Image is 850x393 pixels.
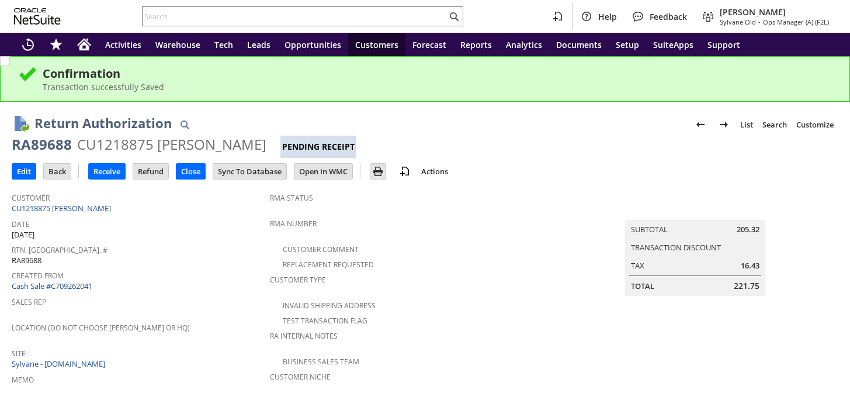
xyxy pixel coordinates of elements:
a: Warehouse [148,33,207,56]
img: Print [371,164,385,178]
a: Opportunities [277,33,348,56]
span: [DATE] [12,229,34,240]
a: Created From [12,271,64,281]
a: Transaction Discount [631,242,721,253]
a: Documents [549,33,609,56]
svg: Home [77,37,91,51]
a: Test Transaction Flag [283,316,367,326]
img: Previous [693,118,707,132]
span: RA89688 [12,255,41,266]
span: Documents [556,39,602,50]
span: Leads [247,39,270,50]
input: Back [44,164,71,179]
a: Cash Sale #C709262041 [12,281,92,291]
a: Customize [792,115,838,134]
a: Sylvane - [DOMAIN_NAME] [12,358,108,369]
a: Customer Comment [283,244,359,254]
a: CU1218875 [PERSON_NAME] [12,203,114,213]
span: Analytics [506,39,542,50]
span: SuiteApps [653,39,693,50]
img: add-record.svg [398,164,412,178]
span: Customers [355,39,398,50]
a: Tax [631,260,644,271]
span: 205.32 [737,224,759,235]
a: Rtn. [GEOGRAPHIC_DATA]. # [12,245,107,255]
a: Recent Records [14,33,42,56]
input: Refund [133,164,168,179]
caption: Summary [625,201,765,220]
span: 221.75 [734,280,759,292]
a: Replacement Requested [283,260,374,270]
div: Pending Receipt [280,136,356,158]
a: Leads [240,33,277,56]
a: Invalid Shipping Address [283,301,376,311]
a: Actions [417,166,453,177]
input: Receive [89,164,125,179]
div: RA89688 [12,135,72,154]
span: Help [598,11,617,22]
span: Feedback [650,11,687,22]
input: Search [143,9,447,23]
input: Print [370,164,386,179]
span: Activities [105,39,141,50]
a: Search [758,115,792,134]
a: RMA Number [270,219,317,229]
input: Sync To Database [213,164,286,179]
a: Customers [348,33,405,56]
span: - [758,18,761,26]
a: Memo [12,375,34,385]
input: Close [176,164,205,179]
a: Forecast [405,33,453,56]
span: Support [707,39,740,50]
a: Activities [98,33,148,56]
a: RMA Status [270,193,313,203]
div: Confirmation [43,65,832,81]
img: Quick Find [178,118,192,132]
span: 16.43 [741,260,759,271]
a: Customer Niche [270,372,331,382]
span: [PERSON_NAME] [720,6,829,18]
a: Business Sales Team [283,357,359,367]
a: List [735,115,758,134]
svg: Search [447,9,461,23]
a: Date [12,219,30,229]
span: Reports [460,39,492,50]
a: Sales Rep [12,297,46,307]
a: Customer Type [270,275,326,285]
h1: Return Authorization [34,113,172,133]
img: Next [717,118,731,132]
a: Analytics [499,33,549,56]
a: Total [631,281,654,291]
span: Sylvane Old [720,18,756,26]
a: Location (Do Not Choose [PERSON_NAME] or HQ) [12,323,190,333]
a: Tech [207,33,240,56]
a: RA Internal Notes [270,331,338,341]
a: Setup [609,33,646,56]
input: Edit [12,164,36,179]
span: Setup [616,39,639,50]
a: Support [700,33,747,56]
span: Opportunities [285,39,341,50]
div: Shortcuts [42,33,70,56]
a: Reports [453,33,499,56]
a: Subtotal [631,224,668,235]
div: Transaction successfully Saved [43,81,832,92]
svg: Recent Records [21,37,35,51]
span: Tech [214,39,233,50]
a: Home [70,33,98,56]
svg: logo [14,8,61,25]
svg: Shortcuts [49,37,63,51]
div: CU1218875 [PERSON_NAME] [77,135,266,154]
a: Customer [12,193,50,203]
span: Ops Manager (A) (F2L) [763,18,829,26]
a: Site [12,349,26,358]
a: SuiteApps [646,33,700,56]
span: Forecast [412,39,446,50]
span: Warehouse [155,39,200,50]
input: Open In WMC [294,164,352,179]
